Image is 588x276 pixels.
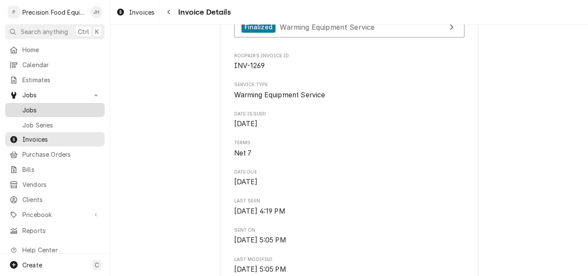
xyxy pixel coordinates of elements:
[22,261,42,269] span: Create
[8,6,20,18] div: P
[8,6,20,18] div: Precision Food Equipment LLC's Avatar
[234,53,464,59] span: Roopairs Invoice ID
[234,120,258,128] span: [DATE]
[234,111,464,129] div: Date Issued
[22,60,100,69] span: Calendar
[162,5,176,19] button: Navigate back
[22,150,100,159] span: Purchase Orders
[22,8,86,17] div: Precision Food Equipment LLC
[22,245,99,254] span: Help Center
[5,243,105,257] a: Go to Help Center
[234,206,464,217] span: Last Seen
[90,6,102,18] div: JH
[22,210,87,219] span: Pricebook
[22,75,100,84] span: Estimates
[22,45,100,54] span: Home
[5,103,105,117] a: Jobs
[5,132,105,146] a: Invoices
[234,90,464,100] span: Service Type
[234,61,464,71] span: Roopairs Invoice ID
[5,118,105,132] a: Job Series
[234,227,464,234] span: Sent On
[5,208,105,222] a: Go to Pricebook
[22,135,100,144] span: Invoices
[22,195,100,204] span: Clients
[234,264,464,275] span: Last Modified
[5,58,105,72] a: Calendar
[234,62,265,70] span: INV-1269
[5,162,105,177] a: Bills
[5,73,105,87] a: Estimates
[234,81,464,100] div: Service Type
[234,119,464,129] span: Date Issued
[234,169,464,176] span: Date Due
[234,140,464,146] span: Terms
[5,43,105,57] a: Home
[5,223,105,238] a: Reports
[5,192,105,207] a: Clients
[234,149,252,157] span: Net 7
[234,169,464,187] div: Date Due
[234,17,464,38] a: View Job
[5,177,105,192] a: Vendors
[22,121,100,130] span: Job Series
[234,198,464,216] div: Last Seen
[5,88,105,102] a: Go to Jobs
[241,22,275,33] div: Finalized
[280,22,374,31] span: Warming Equipment Service
[234,265,286,273] span: [DATE] 5:05 PM
[129,8,155,17] span: Invoices
[234,198,464,205] span: Last Seen
[113,5,158,19] a: Invoices
[234,177,464,187] span: Date Due
[22,226,100,235] span: Reports
[22,90,87,99] span: Jobs
[5,24,105,39] button: Search anythingCtrlK
[22,180,100,189] span: Vendors
[21,27,68,36] span: Search anything
[176,6,230,18] span: Invoice Details
[22,105,100,115] span: Jobs
[234,148,464,158] span: Terms
[234,81,464,88] span: Service Type
[234,53,464,71] div: Roopairs Invoice ID
[234,140,464,158] div: Terms
[234,256,464,275] div: Last Modified
[95,260,99,270] span: C
[234,178,258,186] span: [DATE]
[234,236,286,244] span: [DATE] 5:05 PM
[22,165,100,174] span: Bills
[234,91,325,99] span: Warming Equipment Service
[78,27,89,36] span: Ctrl
[234,207,285,215] span: [DATE] 4:19 PM
[5,147,105,161] a: Purchase Orders
[95,27,99,36] span: K
[234,111,464,118] span: Date Issued
[234,256,464,263] span: Last Modified
[90,6,102,18] div: Jason Hertel's Avatar
[234,227,464,245] div: Sent On
[234,235,464,245] span: Sent On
